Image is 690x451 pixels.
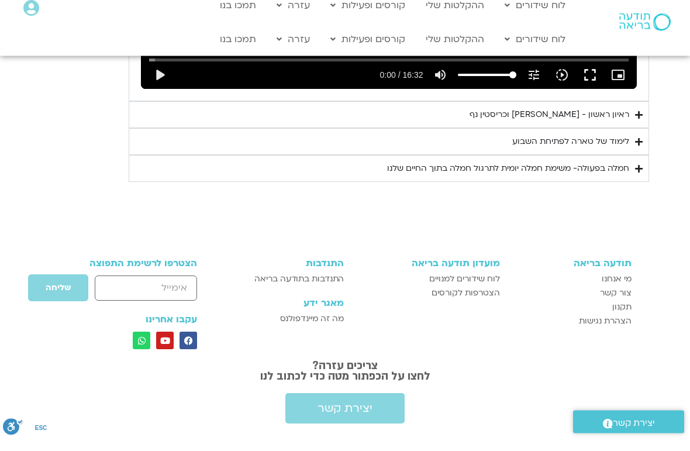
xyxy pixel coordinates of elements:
a: תקנון [512,312,632,326]
div: ראיון ראשון - [PERSON_NAME] וכריסטין נף [470,120,629,134]
span: לוח שידורים למנויים [429,284,500,298]
span: תקנון [612,312,632,326]
a: תמכו בנו [214,6,262,28]
a: יצירת קשר [285,405,405,436]
img: תודעה בריאה [619,25,671,43]
a: קורסים ופעילות [325,6,411,28]
h3: עקבו אחרינו [58,326,197,337]
a: ההקלטות שלי [420,6,490,28]
a: הצהרת נגישות [512,326,632,340]
a: לוח שידורים [499,40,571,62]
div: לימוד של טארה לפתיחת השבוע [512,147,629,161]
a: לוח שידורים למנויים [356,284,500,298]
a: עזרה [271,40,316,62]
span: הצהרת נגישות [579,326,632,340]
div: חמלה בפעולה- משימת חמלה יומית לתרגול חמלה בתוך החיים שלנו [387,174,629,188]
h3: הצטרפו לרשימת התפוצה [58,270,197,281]
h3: מועדון תודעה בריאה [356,270,500,281]
a: התנדבות בתודעה בריאה [229,284,344,298]
h3: התנדבות [229,270,344,281]
a: יצירת קשר [573,422,684,445]
span: מי אנחנו [602,284,632,298]
a: מי אנחנו [512,284,632,298]
h3: תודעה בריאה [512,270,632,281]
summary: ראיון ראשון - [PERSON_NAME] וכריסטין נף [129,113,649,140]
a: תמכו בנו [214,40,262,62]
a: ההקלטות שלי [420,40,490,62]
summary: חמלה בפעולה- משימת חמלה יומית לתרגול חמלה בתוך החיים שלנו [129,167,649,194]
form: טופס חדש [58,286,197,320]
span: שליחה [46,295,71,305]
summary: לימוד של טארה לפתיחת השבוע [129,140,649,167]
button: שליחה [27,286,89,314]
input: אימייל [95,288,197,313]
span: צור קשר [600,298,632,312]
span: הצטרפות לקורסים [432,298,500,312]
a: צור קשר [512,298,632,312]
span: התנדבות בתודעה בריאה [254,284,344,298]
h3: מאגר ידע [229,310,344,321]
a: הצטרפות לקורסים [356,298,500,312]
span: יצירת קשר [318,414,372,427]
span: יצירת קשר [613,427,655,443]
h2: צריכים עזרה? לחצו על הכפתור מטה כדי לכתוב לנו [53,373,637,394]
a: עזרה [271,6,316,28]
a: קורסים ופעילות [325,40,411,62]
a: לוח שידורים [499,6,571,28]
a: מה זה מיינדפולנס [229,324,344,338]
span: מה זה מיינדפולנס [280,324,344,338]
